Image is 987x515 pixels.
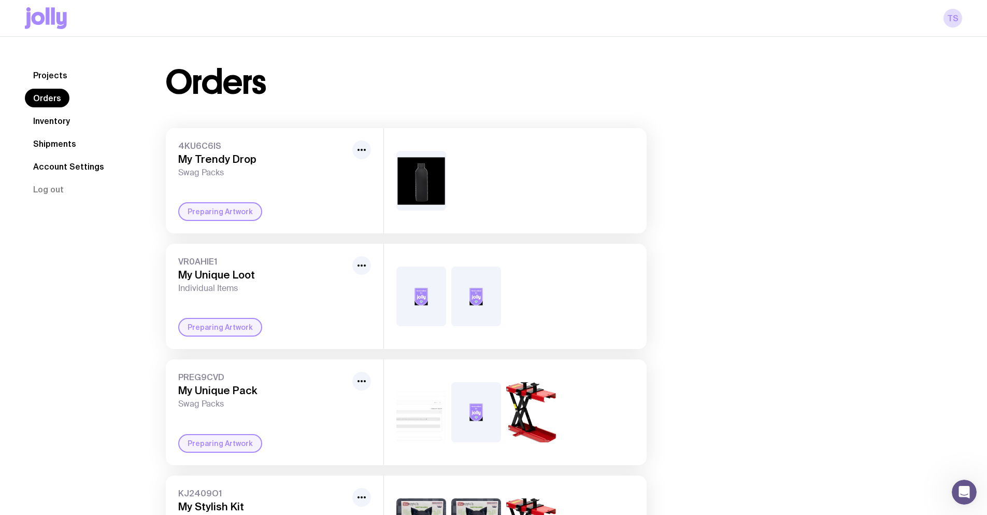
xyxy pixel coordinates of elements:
a: Account Settings [25,157,112,176]
div: Preparing Artwork [178,202,262,221]
a: Shipments [25,134,84,153]
div: Preparing Artwork [178,434,262,453]
span: 4KU6C6IS [178,141,348,151]
a: TS [943,9,962,27]
span: Swag Packs [178,168,348,178]
span: Individual Items [178,283,348,294]
iframe: Intercom live chat [952,480,977,505]
h3: My Stylish Kit [178,500,348,513]
a: Projects [25,66,76,85]
a: Orders [25,89,69,107]
h3: My Unique Pack [178,384,348,397]
a: Inventory [25,112,78,130]
h3: My Trendy Drop [178,153,348,165]
span: PREG9CVD [178,372,348,382]
span: VR0AHIE1 [178,256,348,267]
span: KJ2409O1 [178,488,348,498]
div: Preparing Artwork [178,318,262,337]
h1: Orders [166,66,266,99]
h3: My Unique Loot [178,269,348,281]
span: Swag Packs [178,399,348,409]
button: Log out [25,180,72,199]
